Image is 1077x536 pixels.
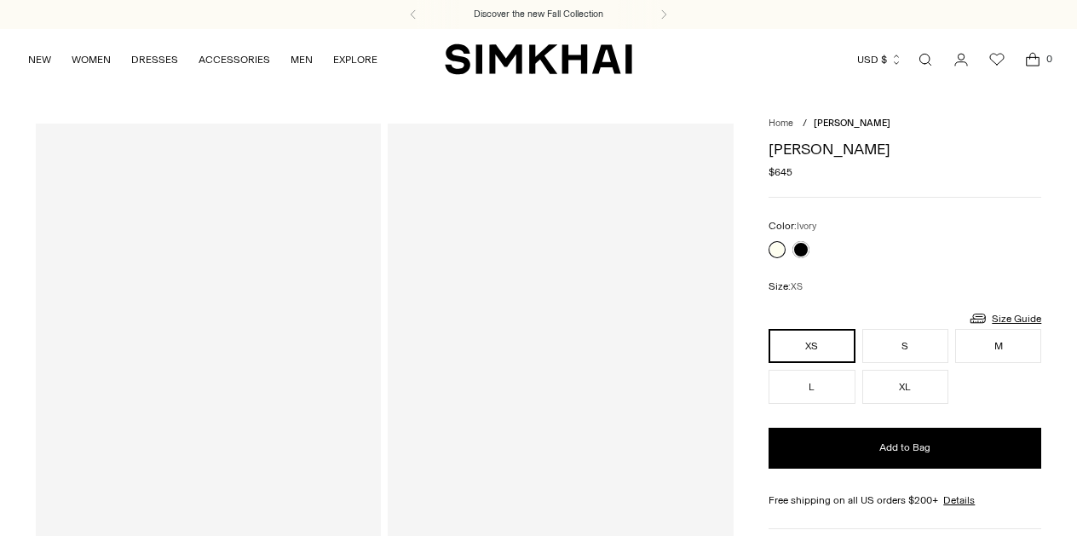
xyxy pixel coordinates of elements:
button: L [769,370,855,404]
span: [PERSON_NAME] [814,118,890,129]
span: Add to Bag [879,441,930,455]
a: ACCESSORIES [199,41,270,78]
button: M [955,329,1041,363]
div: Free shipping on all US orders $200+ [769,493,1041,508]
h1: [PERSON_NAME] [769,141,1041,157]
a: Size Guide [968,308,1041,329]
span: Ivory [797,221,816,232]
div: / [803,117,807,131]
span: 0 [1041,51,1057,66]
a: Details [943,493,975,508]
button: USD $ [857,41,902,78]
span: $645 [769,164,792,180]
nav: breadcrumbs [769,117,1041,131]
a: Go to the account page [944,43,978,77]
a: Home [769,118,793,129]
a: EXPLORE [333,41,377,78]
button: Add to Bag [769,428,1041,469]
button: XL [862,370,948,404]
a: Open cart modal [1016,43,1050,77]
a: Discover the new Fall Collection [474,8,603,21]
a: NEW [28,41,51,78]
a: Open search modal [908,43,942,77]
a: DRESSES [131,41,178,78]
a: Wishlist [980,43,1014,77]
button: S [862,329,948,363]
a: SIMKHAI [445,43,632,76]
button: XS [769,329,855,363]
label: Size: [769,279,803,295]
a: MEN [291,41,313,78]
label: Color: [769,218,816,234]
span: XS [791,281,803,292]
a: WOMEN [72,41,111,78]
